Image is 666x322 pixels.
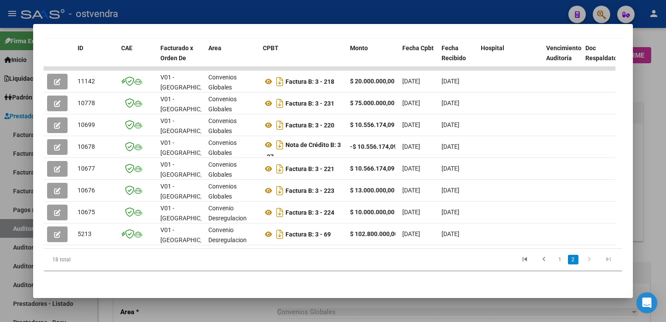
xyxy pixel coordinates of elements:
span: [DATE] [442,143,459,150]
datatable-header-cell: Area [205,39,259,77]
span: 10678 [78,143,95,150]
datatable-header-cell: CAE [118,39,157,77]
span: Convenio Desregulacion [208,205,247,222]
span: Convenios Globales [208,183,237,200]
datatable-header-cell: Fecha Cpbt [399,39,438,77]
datatable-header-cell: Vencimiento Auditoría [543,39,582,77]
li: page 1 [554,252,567,267]
span: [DATE] [402,143,420,150]
span: [DATE] [402,121,420,128]
datatable-header-cell: Monto [347,39,399,77]
datatable-header-cell: ID [74,39,118,77]
span: [DATE] [402,230,420,237]
strong: Factura B: 3 - 69 [285,231,331,238]
span: 10675 [78,209,95,216]
datatable-header-cell: Facturado x Orden De [157,39,205,77]
span: 10699 [78,121,95,128]
strong: Factura B: 3 - 223 [285,187,334,194]
i: Descargar documento [274,227,285,241]
strong: Factura B: 3 - 220 [285,122,334,129]
span: V01 - [GEOGRAPHIC_DATA] [160,96,219,113]
strong: Factura B: 3 - 224 [285,209,334,216]
span: CPBT [263,45,279,51]
span: 10677 [78,165,95,172]
a: 1 [555,255,565,264]
strong: Factura B: 3 - 221 [285,165,334,172]
strong: $ 10.566.174,09 [350,165,394,172]
strong: Factura B: 3 - 218 [285,78,334,85]
span: V01 - [GEOGRAPHIC_DATA] [160,205,219,222]
a: go to next page [581,255,598,264]
span: Convenios Globales [208,161,237,178]
div: 18 total [44,249,158,271]
i: Descargar documento [274,96,285,110]
span: [DATE] [442,209,459,216]
span: [DATE] [442,187,459,194]
span: V01 - [GEOGRAPHIC_DATA] [160,74,219,91]
span: V01 - [GEOGRAPHIC_DATA] [160,226,219,243]
span: [DATE] [402,165,420,172]
span: [DATE] [442,78,459,85]
span: Fecha Cpbt [402,45,434,51]
span: V01 - [GEOGRAPHIC_DATA] [160,117,219,134]
span: Convenios Globales [208,96,237,113]
span: ID [78,45,83,51]
strong: -$ 10.556.174,09 [350,143,397,150]
span: Hospital [481,45,504,51]
strong: $ 13.000.000,00 [350,187,394,194]
a: go to previous page [536,255,552,264]
div: Open Intercom Messenger [636,292,657,313]
i: Descargar documento [274,184,285,198]
span: [DATE] [442,99,459,106]
strong: $ 10.556.174,09 [350,121,394,128]
i: Descargar documento [274,118,285,132]
span: [DATE] [442,121,459,128]
span: Convenios Globales [208,139,237,156]
span: 5213 [78,230,92,237]
datatable-header-cell: Fecha Recibido [438,39,477,77]
span: Monto [350,45,368,51]
span: [DATE] [402,78,420,85]
span: CAE [121,45,133,51]
i: Descargar documento [274,75,285,89]
span: [DATE] [442,230,459,237]
a: go to last page [600,255,617,264]
datatable-header-cell: Hospital [477,39,543,77]
span: V01 - [GEOGRAPHIC_DATA] [160,161,219,178]
span: V01 - [GEOGRAPHIC_DATA] [160,139,219,156]
span: V01 - [GEOGRAPHIC_DATA] [160,183,219,200]
span: [DATE] [402,187,420,194]
span: Convenio Desregulacion [208,226,247,243]
span: Convenios Globales [208,117,237,134]
strong: $ 20.000.000,00 [350,78,394,85]
i: Descargar documento [274,206,285,219]
span: 10676 [78,187,95,194]
span: Convenios Globales [208,74,237,91]
strong: $ 10.000.000,00 [350,209,394,216]
span: Facturado x Orden De [160,45,193,62]
li: page 2 [567,252,580,267]
a: 2 [568,255,578,264]
i: Descargar documento [274,138,285,152]
span: [DATE] [442,165,459,172]
span: Doc Respaldatoria [585,45,625,62]
span: Fecha Recibido [442,45,466,62]
datatable-header-cell: CPBT [259,39,347,77]
a: go to first page [516,255,533,264]
strong: $ 102.800.000,00 [350,230,398,237]
strong: $ 75.000.000,00 [350,99,394,106]
span: 11142 [78,78,95,85]
span: 10778 [78,99,95,106]
i: Descargar documento [274,162,285,176]
strong: Nota de Crédito B: 3 - 27 [263,141,341,160]
datatable-header-cell: Doc Respaldatoria [582,39,634,77]
span: [DATE] [402,99,420,106]
span: Vencimiento Auditoría [546,45,581,62]
strong: Factura B: 3 - 231 [285,100,334,107]
span: [DATE] [402,209,420,216]
span: Area [208,45,221,51]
